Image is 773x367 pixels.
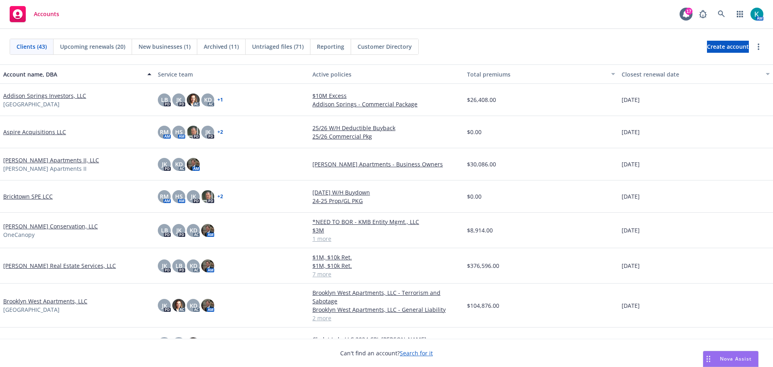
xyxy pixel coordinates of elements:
[201,259,214,272] img: photo
[201,299,214,312] img: photo
[3,128,66,136] a: Aspire Acquisitions LLC
[190,301,197,310] span: KD
[3,70,143,79] div: Account name, DBA
[3,222,98,230] a: [PERSON_NAME] Conservation, LLC
[312,305,461,314] a: Brooklyn West Apartments, LLC - General Liability
[720,355,752,362] span: Nova Assist
[190,226,197,234] span: KD
[161,226,168,234] span: LB
[467,226,493,234] span: $8,914.00
[3,305,60,314] span: [GEOGRAPHIC_DATA]
[172,299,185,312] img: photo
[685,8,692,15] div: 17
[3,91,86,100] a: Addison Springs Investors, LLC
[312,197,461,205] a: 24-25 Prop/GL PKG
[191,192,196,201] span: JK
[400,349,433,357] a: Search for it
[3,297,87,305] a: Brooklyn West Apartments, LLC
[204,42,239,51] span: Archived (11)
[622,160,640,168] span: [DATE]
[340,349,433,357] span: Can't find an account?
[467,192,482,201] span: $0.00
[34,11,59,17] span: Accounts
[754,42,763,52] a: more
[312,335,461,352] a: Chalet Lulu LLC 2024 CPL [PERSON_NAME] PXPL0044859-00
[187,158,200,171] img: photo
[707,39,749,54] span: Create account
[622,261,640,270] span: [DATE]
[175,160,183,168] span: KD
[175,128,183,136] span: HS
[618,64,773,84] button: Closest renewal date
[187,93,200,106] img: photo
[312,218,461,226] a: *NEED TO BOR - KMB Entity Mgmt., LLC
[467,160,496,168] span: $30,086.00
[60,42,125,51] span: Upcoming renewals (20)
[309,64,464,84] button: Active policies
[312,288,461,305] a: Brooklyn West Apartments, LLC - Terrorism and Sabotage
[201,190,214,203] img: photo
[622,128,640,136] span: [DATE]
[3,164,87,173] span: [PERSON_NAME] Apartments II
[217,194,223,199] a: + 2
[358,42,412,51] span: Customer Directory
[3,156,99,164] a: [PERSON_NAME] Apartments II, LLC
[204,95,212,104] span: KD
[312,226,461,234] a: $3M
[162,160,167,168] span: JK
[176,95,182,104] span: JK
[160,192,169,201] span: RM
[732,6,748,22] a: Switch app
[138,42,190,51] span: New businesses (1)
[622,226,640,234] span: [DATE]
[176,226,182,234] span: JK
[312,70,461,79] div: Active policies
[312,188,461,197] a: [DATE] W/H Buydown
[622,301,640,310] span: [DATE]
[312,314,461,322] a: 2 more
[703,351,713,367] div: Drag to move
[622,192,640,201] span: [DATE]
[155,64,309,84] button: Service team
[317,42,344,51] span: Reporting
[162,261,167,270] span: JK
[201,224,214,237] img: photo
[312,270,461,278] a: 7 more
[464,64,618,84] button: Total premiums
[622,70,761,79] div: Closest renewal date
[176,261,182,270] span: LB
[3,192,53,201] a: Bricktown SPE LCC
[217,130,223,135] a: + 2
[467,70,606,79] div: Total premiums
[187,337,200,350] img: photo
[161,95,168,104] span: LB
[6,3,62,25] a: Accounts
[17,42,47,51] span: Clients (43)
[703,351,759,367] button: Nova Assist
[312,91,461,100] a: $10M Excess
[695,6,711,22] a: Report a Bug
[312,261,461,270] a: $1M, $10k Ret.
[622,95,640,104] span: [DATE]
[467,301,499,310] span: $104,876.00
[162,301,167,310] span: JK
[312,234,461,243] a: 1 more
[312,160,461,168] a: [PERSON_NAME] Apartments - Business Owners
[160,128,169,136] span: RM
[217,97,223,102] a: + 1
[3,100,60,108] span: [GEOGRAPHIC_DATA]
[467,95,496,104] span: $26,408.00
[252,42,304,51] span: Untriaged files (71)
[467,261,499,270] span: $376,596.00
[312,253,461,261] a: $1M, $10k Ret.
[190,261,197,270] span: KD
[713,6,730,22] a: Search
[3,261,116,270] a: [PERSON_NAME] Real Estate Services, LLC
[312,124,461,132] a: 25/26 W/H Deductible Buyback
